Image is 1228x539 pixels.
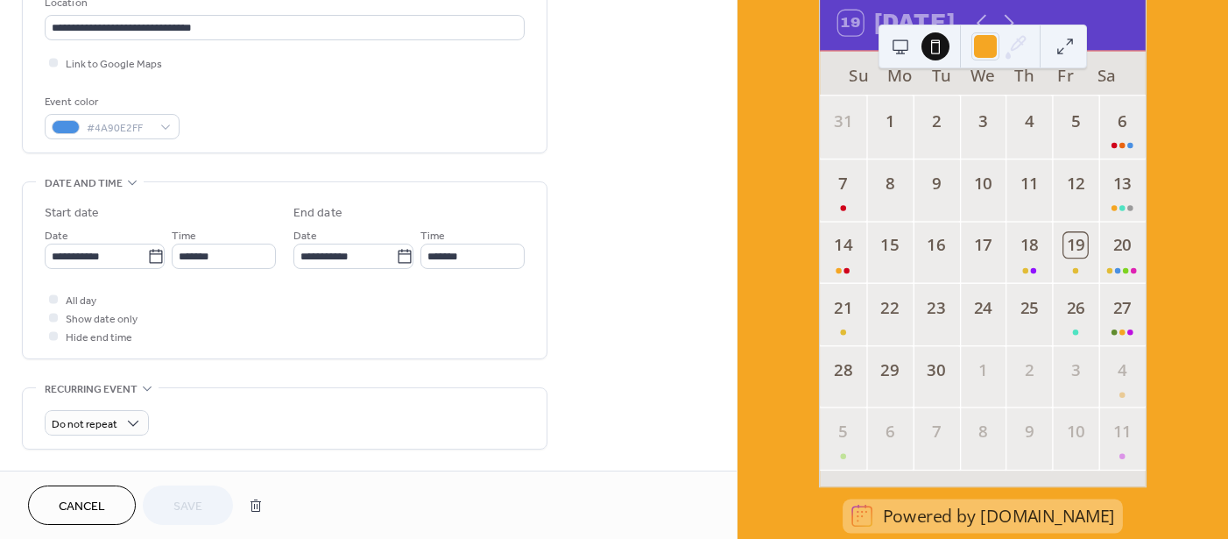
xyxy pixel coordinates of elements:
div: 5 [831,420,856,444]
div: Start date [45,204,99,223]
div: 13 [1110,171,1134,195]
div: Powered by [883,504,1115,527]
div: 9 [924,171,949,195]
span: Do not repeat [52,415,117,435]
div: 20 [1110,233,1134,258]
div: 19 [1063,233,1088,258]
span: All day [66,292,96,310]
div: 25 [1017,295,1041,320]
div: End date [293,204,342,223]
div: 30 [924,358,949,382]
div: 8 [878,171,902,195]
div: 29 [878,358,902,382]
div: 8 [970,420,995,444]
a: [DOMAIN_NAME] [980,504,1114,527]
span: Date and time [45,174,123,193]
div: 3 [970,109,995,133]
div: 24 [970,295,995,320]
div: 16 [924,233,949,258]
div: 11 [1110,420,1134,444]
div: 31 [831,109,856,133]
div: 7 [831,171,856,195]
div: 2 [1017,358,1041,382]
span: Date [293,227,317,245]
div: Tu [921,51,962,96]
button: Cancel [28,486,136,525]
div: 7 [924,420,949,444]
div: 10 [1063,420,1088,444]
div: 1 [878,109,902,133]
div: 9 [1017,420,1041,444]
div: 27 [1110,295,1134,320]
span: Time [172,227,196,245]
span: Time [420,227,445,245]
div: 3 [1063,358,1088,382]
div: 15 [878,233,902,258]
div: 6 [878,420,902,444]
div: Th [1004,51,1045,96]
div: Fr [1045,51,1086,96]
div: 4 [1017,109,1041,133]
div: We [962,51,1003,96]
div: Sa [1086,51,1127,96]
div: 26 [1063,295,1088,320]
div: Su [838,51,879,96]
div: Event color [45,93,176,111]
div: 22 [878,295,902,320]
span: Hide end time [66,329,132,347]
div: 17 [970,233,995,258]
span: Date [45,227,68,245]
span: Show date only [66,310,138,329]
div: 10 [970,171,995,195]
span: #4A90E2FF [87,119,152,138]
div: 28 [831,358,856,382]
span: Cancel [59,498,105,516]
div: 11 [1017,171,1041,195]
span: Recurring event [45,380,138,399]
div: 14 [831,233,856,258]
div: 1 [970,358,995,382]
div: 4 [1110,358,1134,382]
div: 6 [1110,109,1134,133]
span: Link to Google Maps [66,55,162,74]
div: 21 [831,295,856,320]
div: 18 [1017,233,1041,258]
div: 23 [924,295,949,320]
div: 5 [1063,109,1088,133]
div: Mo [879,51,921,96]
div: 12 [1063,171,1088,195]
div: 2 [924,109,949,133]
